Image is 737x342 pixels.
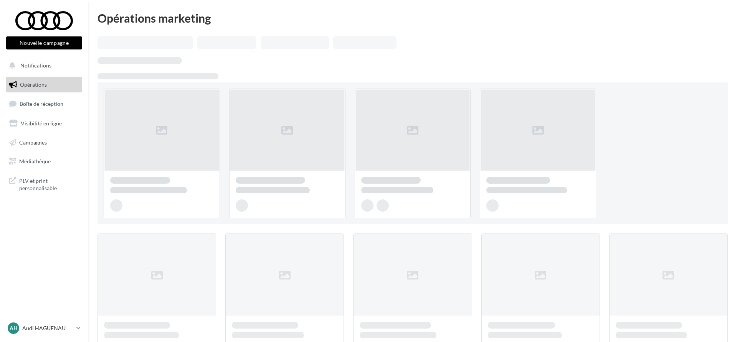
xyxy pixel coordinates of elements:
span: Boîte de réception [20,100,63,107]
span: Notifications [20,62,51,69]
span: PLV et print personnalisable [19,176,79,192]
span: AH [10,324,18,332]
div: Opérations marketing [97,12,728,24]
a: PLV et print personnalisable [5,173,84,195]
button: Notifications [5,58,81,74]
span: Opérations [20,81,47,88]
span: Visibilité en ligne [21,120,62,127]
a: Opérations [5,77,84,93]
a: Médiathèque [5,153,84,169]
span: Campagnes [19,139,47,145]
a: Boîte de réception [5,95,84,112]
a: Visibilité en ligne [5,115,84,132]
button: Nouvelle campagne [6,36,82,49]
a: Campagnes [5,135,84,151]
span: Médiathèque [19,158,51,164]
a: AH Audi HAGUENAU [6,321,82,335]
p: Audi HAGUENAU [22,324,73,332]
